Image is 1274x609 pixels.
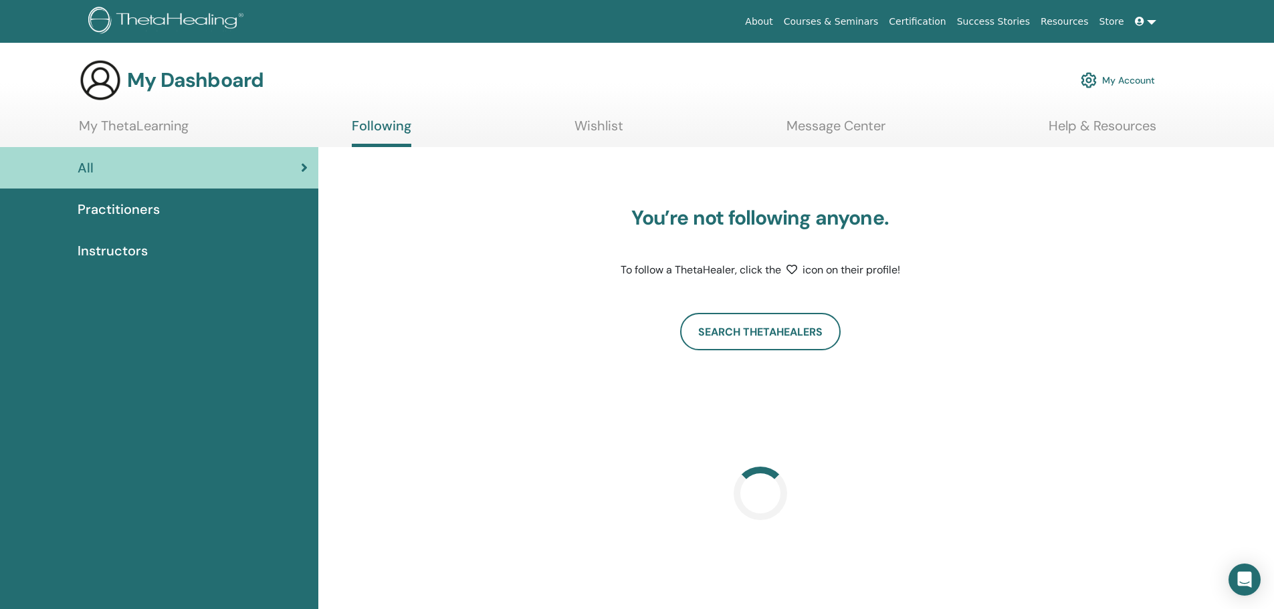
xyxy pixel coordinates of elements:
p: To follow a ThetaHealer, click the icon on their profile! [593,262,928,278]
span: All [78,158,94,178]
a: My Account [1081,66,1155,95]
a: Following [352,118,411,147]
a: Store [1094,9,1130,34]
span: Practitioners [78,199,160,219]
a: Wishlist [574,118,623,144]
span: Instructors [78,241,148,261]
img: cog.svg [1081,69,1097,92]
div: Open Intercom Messenger [1229,564,1261,596]
a: Search ThetaHealers [680,313,841,350]
img: generic-user-icon.jpg [79,59,122,102]
a: Certification [883,9,951,34]
a: Help & Resources [1049,118,1156,144]
a: Success Stories [952,9,1035,34]
img: logo.png [88,7,248,37]
h3: You’re not following anyone. [593,206,928,230]
a: Courses & Seminars [778,9,884,34]
a: Resources [1035,9,1094,34]
a: About [740,9,778,34]
h3: My Dashboard [127,68,263,92]
a: My ThetaLearning [79,118,189,144]
a: Message Center [786,118,885,144]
